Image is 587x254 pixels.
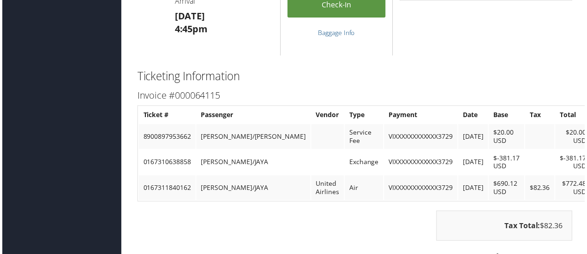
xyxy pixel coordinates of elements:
[311,177,344,201] td: United Airlines
[527,177,557,201] td: $82.36
[345,125,384,150] td: Service Fee
[136,89,575,102] h3: Invoice #000064115
[196,151,311,176] td: [PERSON_NAME]/JAYA
[196,125,311,150] td: [PERSON_NAME]/[PERSON_NAME]
[136,69,575,84] h2: Ticketing Information
[196,177,311,201] td: [PERSON_NAME]/JAYA
[385,107,459,124] th: Payment
[460,177,490,201] td: [DATE]
[437,212,575,242] div: $82.36
[491,107,526,124] th: Base
[174,10,204,22] strong: [DATE]
[318,28,355,37] a: Baggage Info
[138,125,195,150] td: 8900897953662
[460,107,490,124] th: Date
[345,107,384,124] th: Type
[491,177,526,201] td: $690.12 USD
[174,23,207,35] strong: 4:45pm
[460,151,490,176] td: [DATE]
[345,177,384,201] td: Air
[491,125,526,150] td: $20.00 USD
[138,177,195,201] td: 0167311840162
[460,125,490,150] td: [DATE]
[506,222,542,232] strong: Tax Total:
[385,177,459,201] td: VIXXXXXXXXXXXX3729
[385,151,459,176] td: VIXXXXXXXXXXXX3729
[311,107,344,124] th: Vendor
[138,107,195,124] th: Ticket #
[491,151,526,176] td: $-381.17 USD
[196,107,311,124] th: Passenger
[527,107,557,124] th: Tax
[138,151,195,176] td: 0167310638858
[385,125,459,150] td: VIXXXXXXXXXXXX3729
[345,151,384,176] td: Exchange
